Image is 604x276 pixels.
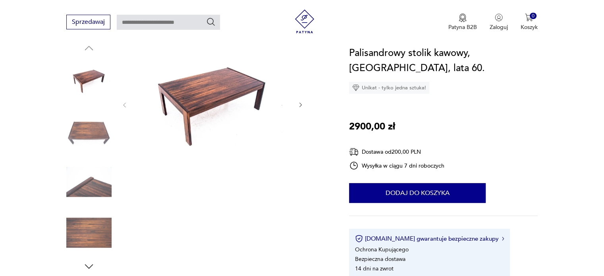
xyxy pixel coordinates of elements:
button: Sprzedawaj [66,15,110,29]
img: Ikonka użytkownika [495,14,503,21]
img: Ikona dostawy [349,147,359,157]
button: 0Koszyk [521,14,538,31]
h1: Palisandrowy stolik kawowy, [GEOGRAPHIC_DATA], lata 60. [349,46,538,76]
a: Ikona medaluPatyna B2B [448,14,477,31]
li: Ochrona Kupującego [355,246,409,253]
img: Zdjęcie produktu Palisandrowy stolik kawowy, Dania, lata 60. [66,109,112,154]
img: Zdjęcie produktu Palisandrowy stolik kawowy, Dania, lata 60. [66,210,112,255]
button: Zaloguj [490,14,508,31]
div: 0 [530,13,536,19]
p: Patyna B2B [448,23,477,31]
img: Ikona strzałki w prawo [502,237,504,241]
div: Unikat - tylko jedna sztuka! [349,82,429,94]
img: Zdjęcie produktu Palisandrowy stolik kawowy, Dania, lata 60. [136,42,289,166]
img: Ikona medalu [459,14,467,22]
button: Patyna B2B [448,14,477,31]
img: Zdjęcie produktu Palisandrowy stolik kawowy, Dania, lata 60. [66,58,112,103]
li: 14 dni na zwrot [355,265,394,272]
li: Bezpieczna dostawa [355,255,405,263]
img: Ikona diamentu [352,84,359,91]
p: 2900,00 zł [349,119,395,134]
div: Wysyłka w ciągu 7 dni roboczych [349,161,444,170]
p: Zaloguj [490,23,508,31]
p: Koszyk [521,23,538,31]
button: Szukaj [206,17,216,27]
a: Sprzedawaj [66,20,110,25]
div: Dostawa od 200,00 PLN [349,147,444,157]
img: Ikona certyfikatu [355,235,363,243]
button: [DOMAIN_NAME] gwarantuje bezpieczne zakupy [355,235,504,243]
button: Dodaj do koszyka [349,183,486,203]
img: Zdjęcie produktu Palisandrowy stolik kawowy, Dania, lata 60. [66,159,112,205]
img: Patyna - sklep z meblami i dekoracjami vintage [293,10,316,33]
img: Ikona koszyka [525,14,533,21]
